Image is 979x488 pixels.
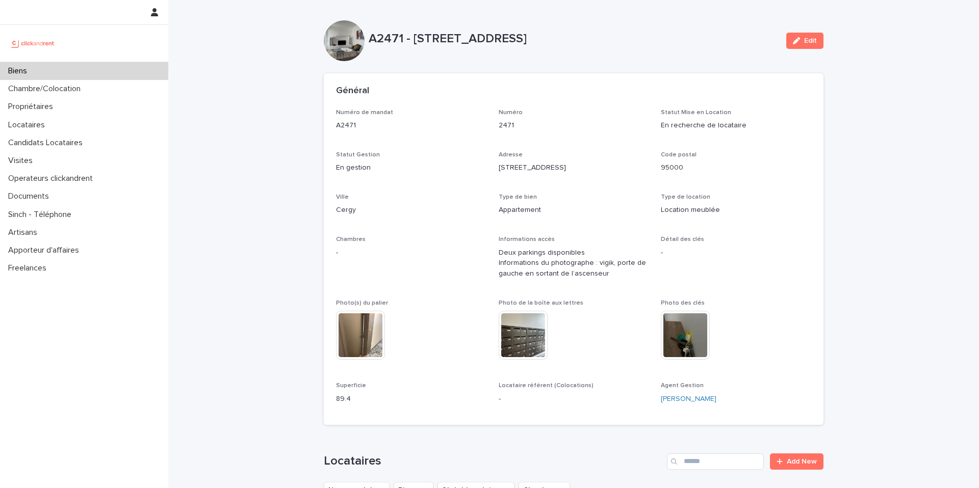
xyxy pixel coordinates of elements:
[4,156,41,166] p: Visites
[4,228,45,237] p: Artisans
[4,210,80,220] p: Sinch - Téléphone
[667,453,764,470] input: Search
[661,120,811,131] p: En recherche de locataire
[336,394,486,404] p: 89.4
[499,236,555,242] span: Informations accès
[4,174,101,183] p: Operateurs clickandrent
[336,205,486,215] p: Cergy
[787,458,817,465] span: Add New
[4,263,55,273] p: Freelances
[770,453,823,470] a: Add New
[4,102,61,112] p: Propriétaires
[324,454,663,469] h1: Locataires
[786,33,823,49] button: Edit
[336,152,380,158] span: Statut Gestion
[499,162,649,173] p: [STREET_ADDRESS]
[4,84,89,94] p: Chambre/Colocation
[336,162,486,173] p: En gestion
[4,120,53,130] p: Locataires
[661,248,811,258] p: -
[661,383,704,389] span: Agent Gestion
[499,120,649,131] p: 2471
[336,194,349,200] span: Ville
[4,192,57,201] p: Documents
[336,383,366,389] span: Superficie
[4,66,35,76] p: Biens
[499,394,649,404] p: -
[8,33,58,53] img: UCB0brd3T0yccxBKYDjQ
[661,394,716,404] a: [PERSON_NAME]
[336,300,388,306] span: Photo(s) du palier
[499,300,583,306] span: Photo de la boîte aux lettres
[4,138,91,148] p: Candidats Locataires
[499,205,649,215] p: Appartement
[661,300,705,306] span: Photo des clés
[499,383,594,389] span: Locataire référent (Colocations)
[661,152,697,158] span: Code postal
[499,248,649,279] p: Deux parkings disponibles Informations du photographe : vigik, porte de gauche en sortant de l’as...
[661,110,731,116] span: Statut Mise en Location
[4,246,87,255] p: Apporteur d'affaires
[336,236,366,242] span: Chambres
[336,248,486,258] p: -
[804,37,817,44] span: Edit
[499,152,523,158] span: Adresse
[499,110,523,116] span: Numéro
[369,32,778,46] p: A2471 - [STREET_ADDRESS]
[336,120,486,131] p: A2471
[661,162,811,173] p: 95000
[499,194,537,200] span: Type de bien
[661,194,710,200] span: Type de location
[336,110,393,116] span: Numéro de mandat
[661,205,811,215] p: Location meublée
[336,86,369,97] h2: Général
[661,236,704,242] span: Détail des clés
